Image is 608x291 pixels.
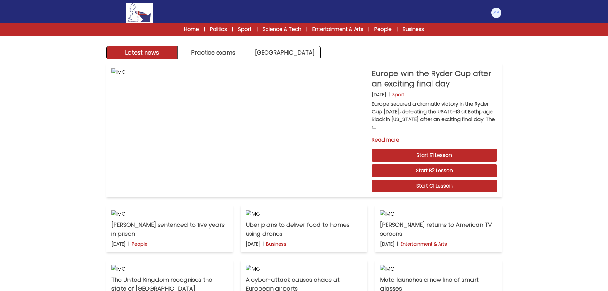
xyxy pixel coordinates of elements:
[232,26,233,33] span: |
[184,26,199,33] a: Home
[372,91,386,98] p: [DATE]
[126,3,152,23] img: Logo
[389,91,390,98] b: |
[241,205,367,252] a: IMG Uber plans to deliver food to homes using drones [DATE] | Business
[491,8,501,18] img: Sofia Maria Boreale
[372,164,497,177] a: Start B2 Lesson
[380,210,497,218] img: IMG
[397,241,398,247] b: |
[374,26,392,33] a: People
[107,46,178,59] button: Latest news
[204,26,205,33] span: |
[238,26,251,33] a: Sport
[375,205,502,252] a: IMG [PERSON_NAME] returns to American TV screens [DATE] | Entertainment & Arts
[380,220,497,238] p: [PERSON_NAME] returns to American TV screens
[111,265,228,273] img: IMG
[372,100,497,131] p: Europe secured a dramatic victory in the Ryder Cup [DATE], defeating the USA 15–13 at Bethpage Bl...
[372,68,497,89] p: Europe win the Ryder Cup after an exciting final day
[111,241,126,247] p: [DATE]
[312,26,363,33] a: Entertainment & Arts
[368,26,369,33] span: |
[106,205,233,252] a: IMG [PERSON_NAME] sentenced to five years in prison [DATE] | People
[380,241,394,247] p: [DATE]
[372,180,497,192] a: Start C1 Lesson
[111,220,228,238] p: [PERSON_NAME] sentenced to five years in prison
[403,26,424,33] a: Business
[246,210,362,218] img: IMG
[111,210,228,218] img: IMG
[266,241,286,247] p: Business
[306,26,307,33] span: |
[257,26,258,33] span: |
[132,241,147,247] p: People
[246,220,362,238] p: Uber plans to deliver food to homes using drones
[263,26,301,33] a: Science & Tech
[263,241,264,247] b: |
[128,241,129,247] b: |
[111,68,367,192] img: IMG
[392,91,404,98] p: Sport
[401,241,447,247] p: Entertainment & Arts
[249,46,320,59] a: [GEOGRAPHIC_DATA]
[246,241,260,247] p: [DATE]
[106,3,173,23] a: Logo
[380,265,497,273] img: IMG
[178,46,249,59] button: Practice exams
[246,265,362,273] img: IMG
[372,149,497,162] a: Start B1 Lesson
[372,136,497,144] a: Read more
[210,26,227,33] a: Politics
[397,26,398,33] span: |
